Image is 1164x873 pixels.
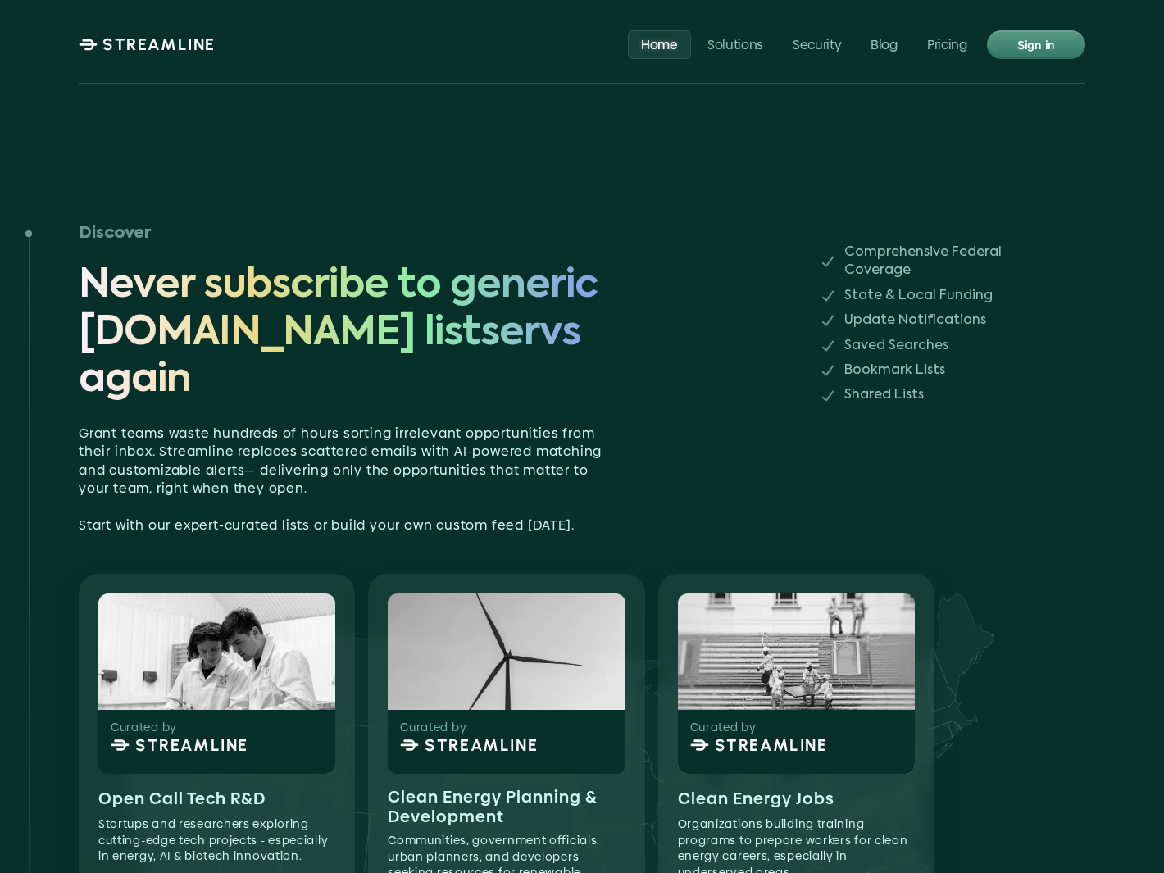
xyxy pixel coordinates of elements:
p: Clean Energy Jobs [678,789,915,808]
p: Security [793,36,841,52]
a: Pricing [914,30,980,58]
p: State & Local Funding [844,287,1066,305]
p: Sign in [1017,34,1055,55]
a: Security [780,30,854,58]
p: Startups and researchers exploring cutting-edge tech projects - especially in energy, AI & biotec... [98,816,335,865]
p: Home [641,36,678,52]
a: Blog [858,30,912,58]
p: Pricing [927,36,967,52]
p: Clean Energy Planning & Development [388,787,625,826]
p: Curated by [400,720,659,736]
p: Comprehensive Federal Coverage [844,243,1066,280]
p: STREAMLINE [135,735,248,755]
p: Saved Searches [844,337,969,355]
p: Curated by [690,720,949,736]
a: Sign in [987,30,1085,59]
a: Home [628,30,691,58]
p: STREAMLINE [425,735,538,755]
p: STREAMLINE [715,735,828,755]
p: Shared Lists [844,386,969,404]
p: Curated by [111,720,370,736]
span: Never subscribe to generic [DOMAIN_NAME] listservs again [79,263,603,405]
p: STREAMLINE [102,34,216,54]
h3: Discover [79,224,151,243]
p: Update Notifications [844,311,1066,330]
a: STREAMLINE [79,34,216,54]
p: Open Call Tech R&D [98,789,335,808]
p: Blog [871,36,898,52]
p: Bookmark Lists [844,361,969,380]
p: Solutions [707,36,763,52]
